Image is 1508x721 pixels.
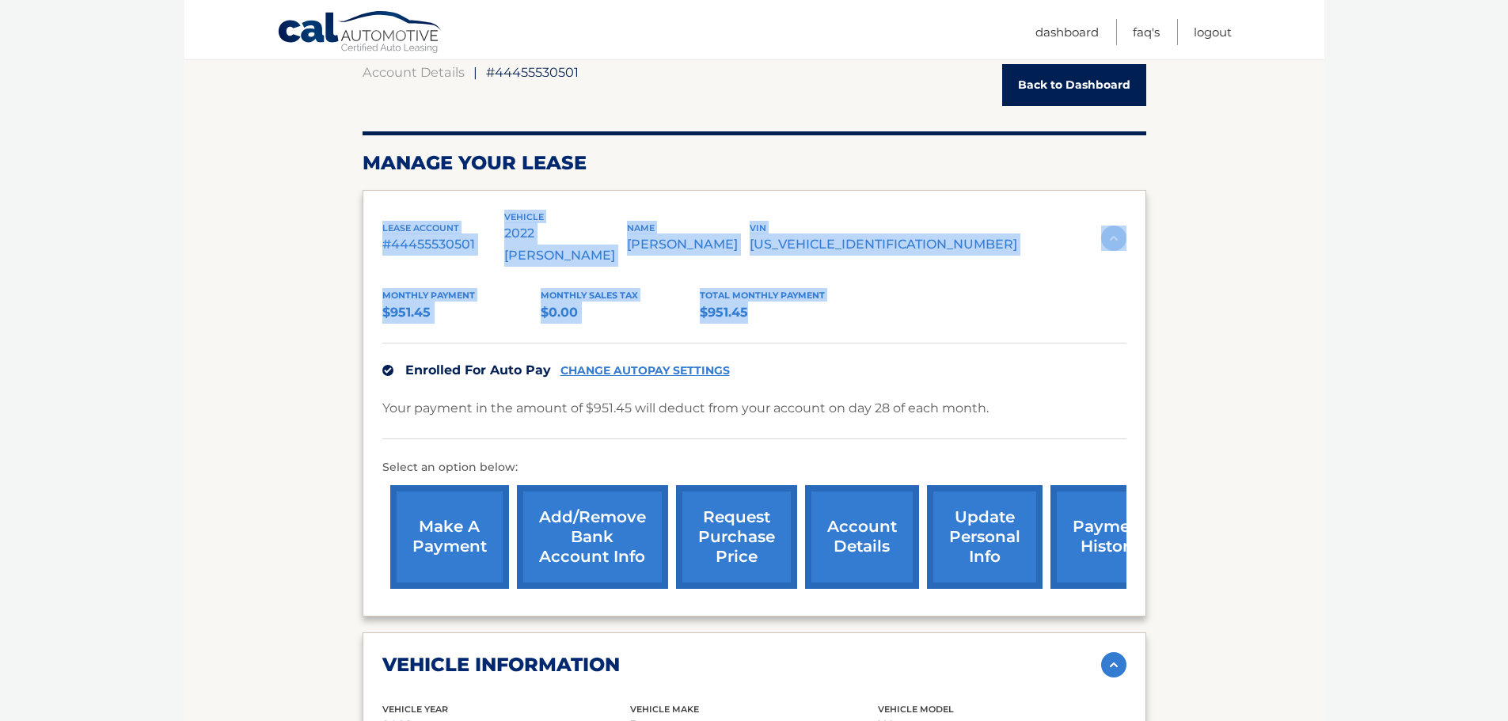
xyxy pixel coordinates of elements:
span: vehicle [504,211,544,222]
p: [PERSON_NAME] [627,233,750,256]
a: Back to Dashboard [1002,64,1146,106]
p: Your payment in the amount of $951.45 will deduct from your account on day 28 of each month. [382,397,989,419]
span: lease account [382,222,459,233]
p: $951.45 [700,302,859,324]
span: | [473,64,477,80]
img: accordion-active.svg [1101,652,1126,677]
a: update personal info [927,485,1043,589]
p: $951.45 [382,302,541,324]
a: request purchase price [676,485,797,589]
a: Account Details [363,64,465,80]
h2: vehicle information [382,653,620,677]
a: payment history [1050,485,1169,589]
img: accordion-active.svg [1101,226,1126,251]
a: Dashboard [1035,19,1099,45]
p: Select an option below: [382,458,1126,477]
a: Cal Automotive [277,10,443,56]
p: $0.00 [541,302,700,324]
span: vehicle model [878,704,954,715]
span: Monthly Payment [382,290,475,301]
span: Monthly sales Tax [541,290,638,301]
img: check.svg [382,365,393,376]
p: [US_VEHICLE_IDENTIFICATION_NUMBER] [750,233,1017,256]
span: vin [750,222,766,233]
h2: Manage Your Lease [363,151,1146,175]
span: Enrolled For Auto Pay [405,362,551,378]
span: vehicle Year [382,704,448,715]
a: Logout [1194,19,1232,45]
span: #44455530501 [486,64,579,80]
a: FAQ's [1133,19,1160,45]
span: name [627,222,655,233]
span: vehicle make [630,704,699,715]
p: #44455530501 [382,233,505,256]
a: account details [805,485,919,589]
a: CHANGE AUTOPAY SETTINGS [560,364,730,378]
p: 2022 [PERSON_NAME] [504,222,627,267]
a: Add/Remove bank account info [517,485,668,589]
a: make a payment [390,485,509,589]
span: Total Monthly Payment [700,290,825,301]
